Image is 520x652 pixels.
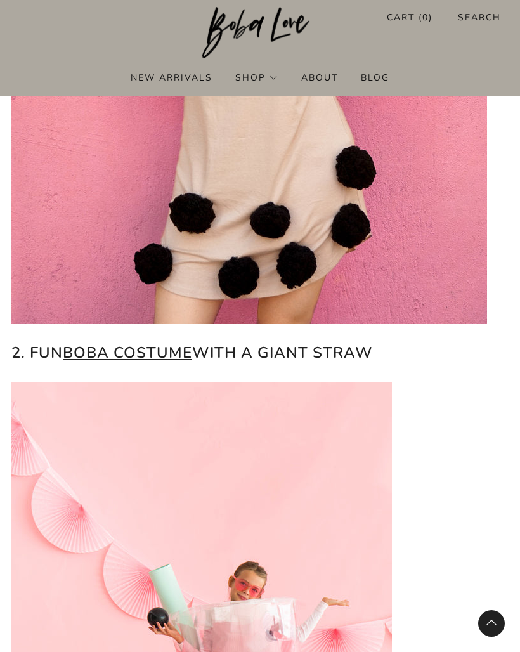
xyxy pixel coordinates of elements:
[11,341,509,365] h2: 2. Fun with a giant straw
[301,67,338,88] a: About
[202,7,318,59] img: Boba Love
[387,7,432,28] a: Cart
[458,7,501,28] a: Search
[63,342,192,363] a: boba costume
[361,67,389,88] a: Blog
[202,7,318,60] a: Boba Love
[478,610,505,637] back-to-top-button: Back to top
[235,67,278,88] a: Shop
[131,67,212,88] a: New Arrivals
[422,11,429,23] items-count: 0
